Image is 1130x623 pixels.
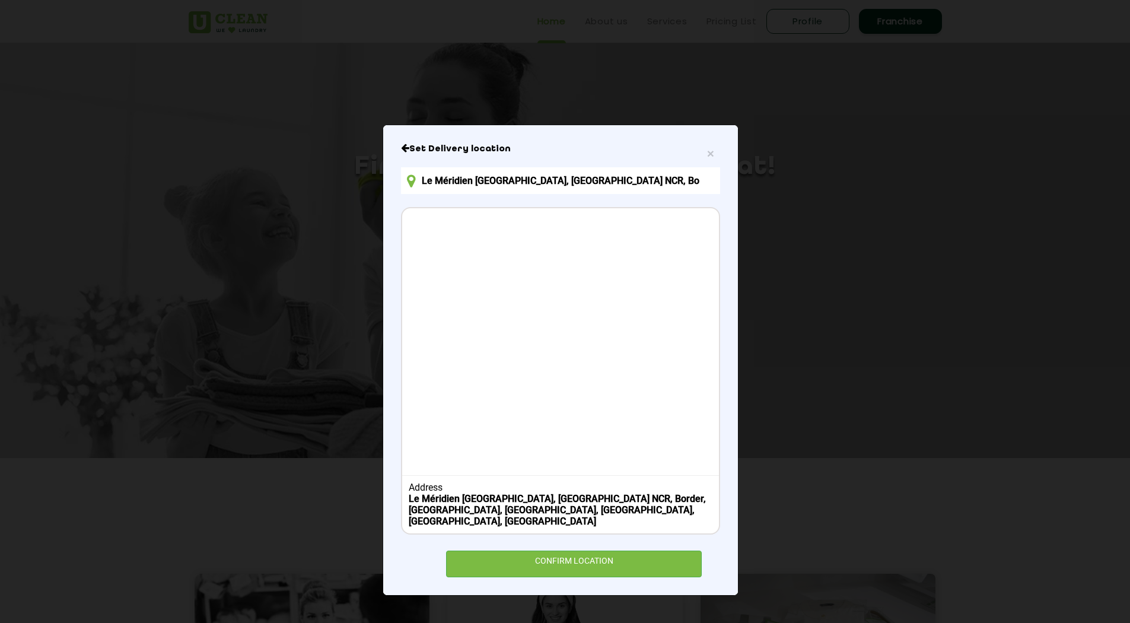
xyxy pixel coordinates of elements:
input: Enter location [401,167,720,194]
div: CONFIRM LOCATION [446,551,702,577]
span: × [707,147,714,160]
div: Address [409,482,713,493]
b: Le Méridien [GEOGRAPHIC_DATA], [GEOGRAPHIC_DATA] NCR, Border, [GEOGRAPHIC_DATA], [GEOGRAPHIC_DATA... [409,493,706,527]
button: Close [707,147,714,160]
h6: Close [401,143,720,155]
